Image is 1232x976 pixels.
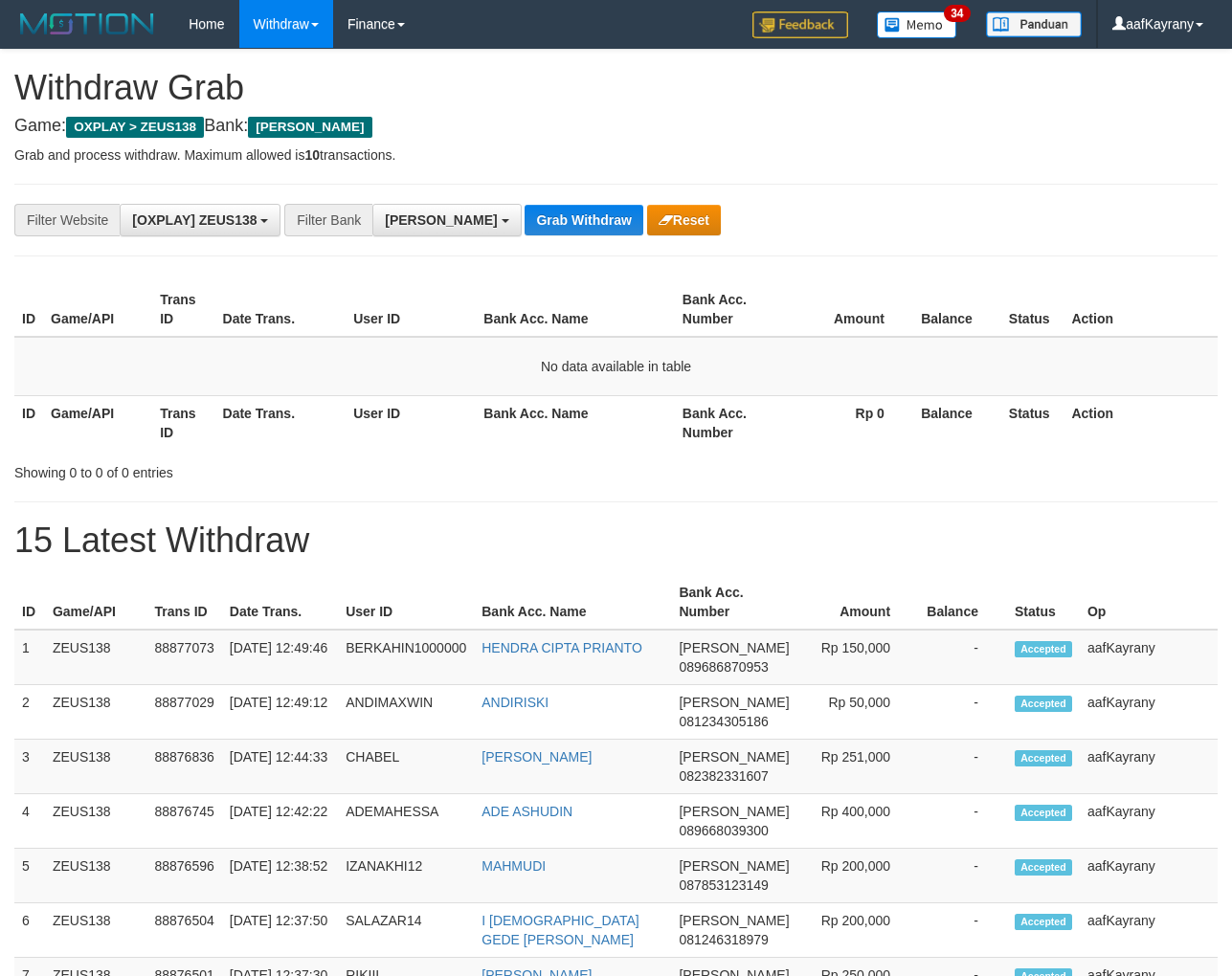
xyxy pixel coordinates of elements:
h1: 15 Latest Withdraw [14,521,1218,560]
td: aafKayrany [1080,903,1218,958]
div: Filter Bank [284,204,372,236]
span: [PERSON_NAME] [679,913,789,928]
th: ID [14,282,43,337]
th: Op [1080,575,1218,630]
th: Action [1064,395,1218,450]
td: ADEMAHESSA [338,794,474,849]
span: Copy 089668039300 to clipboard [679,823,768,838]
td: Rp 400,000 [797,794,920,849]
td: aafKayrany [1080,794,1218,849]
td: 5 [14,849,45,903]
th: Trans ID [152,282,214,337]
td: ZEUS138 [45,740,147,794]
a: ANDIRISKI [482,695,549,710]
td: 88876504 [146,903,221,958]
span: Copy 082382331607 to clipboard [679,768,768,784]
td: No data available in table [14,337,1218,396]
td: ANDIMAXWIN [338,685,474,740]
th: Game/API [43,395,152,450]
td: - [919,740,1007,794]
span: Copy 081246318979 to clipboard [679,932,768,947]
span: [PERSON_NAME] [679,640,789,655]
td: 4 [14,794,45,849]
th: Bank Acc. Number [671,575,796,630]
span: Accepted [1015,696,1072,712]
span: [PERSON_NAME] [385,212,497,228]
span: [PERSON_NAME] [679,749,789,765]
td: Rp 200,000 [797,903,920,958]
th: Amount [783,282,913,337]
th: User ID [338,575,474,630]
h1: Withdraw Grab [14,69,1218,107]
p: Grab and process withdraw. Maximum allowed is transactions. [14,145,1218,165]
th: Bank Acc. Number [675,395,784,450]
td: [DATE] 12:49:46 [222,630,338,685]
td: ZEUS138 [45,630,147,685]
td: ZEUS138 [45,685,147,740]
td: aafKayrany [1080,630,1218,685]
span: Accepted [1015,750,1072,766]
td: aafKayrany [1080,685,1218,740]
td: 1 [14,630,45,685]
td: 88876836 [146,740,221,794]
th: Bank Acc. Number [675,282,784,337]
th: Balance [919,575,1007,630]
th: User ID [346,395,476,450]
th: Trans ID [152,395,214,450]
td: - [919,903,1007,958]
th: User ID [346,282,476,337]
th: Status [1007,575,1080,630]
th: Game/API [43,282,152,337]
td: ZEUS138 [45,794,147,849]
span: [PERSON_NAME] [679,695,789,710]
td: BERKAHIN1000000 [338,630,474,685]
th: ID [14,575,45,630]
td: Rp 251,000 [797,740,920,794]
th: ID [14,395,43,450]
th: Date Trans. [222,575,338,630]
td: 88877073 [146,630,221,685]
button: [OXPLAY] ZEUS138 [120,204,280,236]
span: [OXPLAY] ZEUS138 [132,212,257,228]
a: MAHMUDI [482,858,546,874]
div: Showing 0 to 0 of 0 entries [14,455,499,482]
button: [PERSON_NAME] [372,204,521,236]
th: Status [1001,395,1064,450]
span: Accepted [1015,914,1072,930]
td: 88876596 [146,849,221,903]
button: Grab Withdraw [525,205,642,235]
td: Rp 200,000 [797,849,920,903]
td: [DATE] 12:44:33 [222,740,338,794]
span: [PERSON_NAME] [679,804,789,819]
button: Reset [647,205,721,235]
th: Action [1064,282,1218,337]
td: - [919,630,1007,685]
strong: 10 [304,147,320,163]
a: HENDRA CIPTA PRIANTO [482,640,642,655]
a: I [DEMOGRAPHIC_DATA] GEDE [PERSON_NAME] [482,913,638,947]
td: aafKayrany [1080,740,1218,794]
td: [DATE] 12:42:22 [222,794,338,849]
img: panduan.png [986,11,1082,37]
td: 2 [14,685,45,740]
td: - [919,794,1007,849]
td: IZANAKHI12 [338,849,474,903]
span: Accepted [1015,805,1072,821]
span: Copy 089686870953 to clipboard [679,659,768,675]
td: [DATE] 12:49:12 [222,685,338,740]
th: Trans ID [146,575,221,630]
th: Date Trans. [215,395,347,450]
th: Rp 0 [783,395,913,450]
td: 88876745 [146,794,221,849]
td: Rp 50,000 [797,685,920,740]
td: 6 [14,903,45,958]
td: [DATE] 12:38:52 [222,849,338,903]
span: OXPLAY > ZEUS138 [66,117,204,138]
th: Status [1001,282,1064,337]
span: Copy 087853123149 to clipboard [679,877,768,893]
span: [PERSON_NAME] [248,117,371,138]
th: Amount [797,575,920,630]
td: - [919,849,1007,903]
h4: Game: Bank: [14,117,1218,136]
td: Rp 150,000 [797,630,920,685]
